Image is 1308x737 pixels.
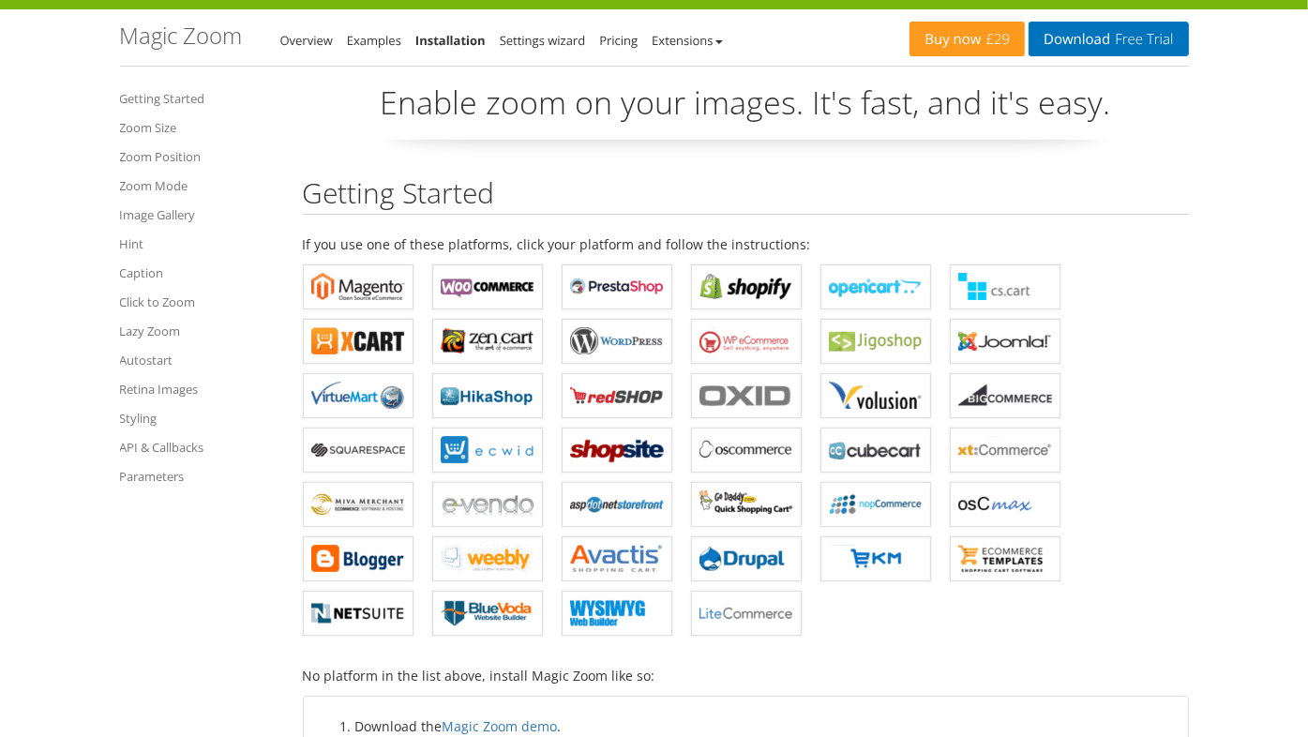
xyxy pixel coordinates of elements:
b: Magic Zoom for Drupal [699,545,793,573]
h2: Getting Started [303,177,1189,215]
a: Magic Zoom for PrestaShop [562,264,672,309]
a: Buy now£29 [910,22,1025,56]
b: Magic Zoom for EKM [829,545,923,573]
b: Magic Zoom for Zen Cart [441,327,534,355]
a: Magic Zoom demo [443,717,558,735]
a: Image Gallery [120,203,275,226]
a: Parameters [120,465,275,488]
a: Zoom Mode [120,174,275,197]
b: Magic Zoom for WooCommerce [441,273,534,301]
a: Click to Zoom [120,291,275,313]
a: Magic Zoom for WYSIWYG [562,591,672,636]
b: Magic Zoom for Avactis [570,545,664,573]
a: Magic Zoom for GoDaddy Shopping Cart [691,482,802,527]
a: Styling [120,407,275,429]
b: Magic Zoom for Miva Merchant [311,490,405,519]
li: Download the . [355,715,1174,737]
a: Pricing [599,32,638,49]
b: Magic Zoom for WordPress [570,327,664,355]
b: Magic Zoom for Shopify [699,273,793,301]
a: Magic Zoom for LiteCommerce [691,591,802,636]
h1: Magic Zoom [120,23,243,48]
b: Magic Zoom for X-Cart [311,327,405,355]
a: Magic Zoom for WooCommerce [432,264,543,309]
b: Magic Zoom for redSHOP [570,382,664,410]
a: Magic Zoom for Blogger [303,536,413,581]
a: Magic Zoom for Magento [303,264,413,309]
b: Magic Zoom for OXID [699,382,793,410]
p: No platform in the list above, install Magic Zoom like so: [303,665,1189,686]
a: Magic Zoom for Weebly [432,536,543,581]
a: Examples [347,32,401,49]
b: Magic Zoom for Magento [311,273,405,301]
a: API & Callbacks [120,436,275,459]
b: Magic Zoom for BlueVoda [441,599,534,627]
a: Magic Zoom for WP e-Commerce [691,319,802,364]
a: Settings wizard [500,32,586,49]
b: Magic Zoom for ShopSite [570,436,664,464]
a: Retina Images [120,378,275,400]
a: Magic Zoom for Shopify [691,264,802,309]
b: Magic Zoom for ECWID [441,436,534,464]
b: Magic Zoom for WP e-Commerce [699,327,793,355]
a: Magic Zoom for AspDotNetStorefront [562,482,672,527]
b: Magic Zoom for Joomla [958,327,1052,355]
a: Magic Zoom for osCommerce [691,428,802,473]
a: Magic Zoom for e-vendo [432,482,543,527]
b: Magic Zoom for xt:Commerce [958,436,1052,464]
a: DownloadFree Trial [1029,22,1188,56]
a: Autostart [120,349,275,371]
b: Magic Zoom for Blogger [311,545,405,573]
a: Lazy Zoom [120,320,275,342]
a: Magic Zoom for redSHOP [562,373,672,418]
b: Magic Zoom for nopCommerce [829,490,923,519]
a: Magic Zoom for Miva Merchant [303,482,413,527]
b: Magic Zoom for CS-Cart [958,273,1052,301]
a: Hint [120,233,275,255]
b: Magic Zoom for Volusion [829,382,923,410]
b: Magic Zoom for VirtueMart [311,382,405,410]
p: If you use one of these platforms, click your platform and follow the instructions: [303,233,1189,255]
a: Getting Started [120,87,275,110]
a: Magic Zoom for OXID [691,373,802,418]
b: Magic Zoom for Bigcommerce [958,382,1052,410]
a: Magic Zoom for NetSuite [303,591,413,636]
b: Magic Zoom for NetSuite [311,599,405,627]
b: Magic Zoom for HikaShop [441,382,534,410]
a: Magic Zoom for Joomla [950,319,1060,364]
a: Magic Zoom for Avactis [562,536,672,581]
b: Magic Zoom for Weebly [441,545,534,573]
a: Magic Zoom for Drupal [691,536,802,581]
a: Magic Zoom for CubeCart [820,428,931,473]
b: Magic Zoom for GoDaddy Shopping Cart [699,490,793,519]
a: Magic Zoom for ECWID [432,428,543,473]
a: Magic Zoom for VirtueMart [303,373,413,418]
b: Magic Zoom for ecommerce Templates [958,545,1052,573]
b: Magic Zoom for Jigoshop [829,327,923,355]
a: Magic Zoom for EKM [820,536,931,581]
b: Magic Zoom for osCMax [958,490,1052,519]
a: Magic Zoom for WordPress [562,319,672,364]
a: Magic Zoom for Zen Cart [432,319,543,364]
a: Magic Zoom for OpenCart [820,264,931,309]
a: Magic Zoom for Jigoshop [820,319,931,364]
span: £29 [982,32,1011,47]
a: Magic Zoom for BlueVoda [432,591,543,636]
a: Magic Zoom for ecommerce Templates [950,536,1060,581]
a: Magic Zoom for osCMax [950,482,1060,527]
span: Free Trial [1110,32,1173,47]
a: Extensions [652,32,722,49]
a: Caption [120,262,275,284]
a: Installation [415,32,486,49]
b: Magic Zoom for OpenCart [829,273,923,301]
a: Magic Zoom for X-Cart [303,319,413,364]
a: Magic Zoom for Volusion [820,373,931,418]
a: Magic Zoom for xt:Commerce [950,428,1060,473]
a: Magic Zoom for nopCommerce [820,482,931,527]
a: Magic Zoom for Bigcommerce [950,373,1060,418]
b: Magic Zoom for CubeCart [829,436,923,464]
a: Overview [280,32,333,49]
a: Magic Zoom for HikaShop [432,373,543,418]
p: Enable zoom on your images. It's fast, and it's easy. [303,81,1189,140]
a: Zoom Position [120,145,275,168]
